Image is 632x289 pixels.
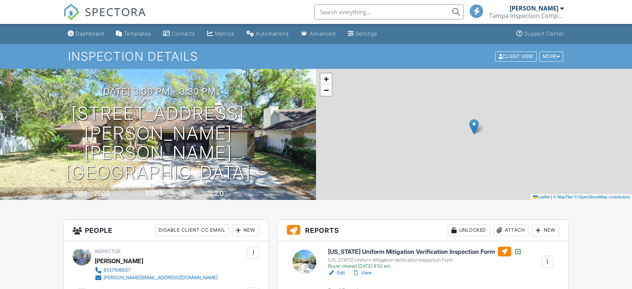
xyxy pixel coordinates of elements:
img: Marker [469,119,479,134]
a: 8137109937 [95,267,218,274]
div: Support Center [524,30,564,37]
div: Buyer viewed [DATE] 8:52 am [328,263,522,269]
a: Metrics [204,27,237,41]
span: Inspector [95,249,120,254]
span: sq.ft. [165,191,174,197]
input: Search everything... [314,4,464,19]
div: [PERSON_NAME] [510,4,558,12]
div: Client View [495,51,537,61]
h3: Reports [278,220,568,241]
div: 4 [181,189,185,197]
span: Lot Size [128,191,144,197]
div: [PERSON_NAME][EMAIL_ADDRESS][DOMAIN_NAME] [104,275,218,281]
span: | [551,195,552,199]
h6: [US_STATE] Uniform Mitigation Verification Inspection Form [328,247,522,256]
div: [US_STATE] Uniform Mitigation Verification Inspection Form [328,257,522,263]
h1: Inspection Details [68,50,564,63]
h3: People [64,220,268,241]
span: SPECTORA [85,4,146,19]
h1: [STREET_ADDRESS][PERSON_NAME] [PERSON_NAME][GEOGRAPHIC_DATA] [12,104,304,183]
a: Templates [113,27,154,41]
div: 10285 [145,189,164,197]
div: Metrics [215,30,234,37]
div: New [232,224,259,236]
div: Dashboard [76,30,104,37]
span: bathrooms [225,191,246,197]
div: 2.0 [214,189,224,197]
div: [PERSON_NAME] [95,255,143,267]
h3: [DATE] 3:00 pm - 3:30 pm [100,86,216,97]
div: Advanced [310,30,336,37]
a: Contacts [160,27,198,41]
a: Zoom out [320,85,332,96]
a: © OpenStreetMap contributors [574,195,630,199]
div: Tampa Inspection Company [489,12,564,19]
div: Attach [493,224,529,236]
a: Dashboard [65,27,107,41]
a: Support Center [513,27,567,41]
a: [PERSON_NAME][EMAIL_ADDRESS][DOMAIN_NAME] [95,274,218,282]
a: SPECTORA [63,10,146,26]
span: bedrooms [187,191,207,197]
a: View [352,269,372,277]
img: The Best Home Inspection Software - Spectora [63,4,80,20]
a: Zoom in [320,73,332,85]
span: + [324,74,329,83]
div: Contacts [172,30,195,37]
a: Leaflet [533,195,550,199]
a: Automations (Basic) [243,27,292,41]
div: 1991 [73,189,87,197]
span: Built [64,191,72,197]
div: Disable Client CC Email [155,224,229,236]
a: Client View [494,53,539,59]
div: Templates [124,30,151,37]
span: − [324,85,329,95]
a: Edit [328,269,345,277]
div: 8137109937 [104,267,131,273]
a: Advanced [298,27,339,41]
a: [US_STATE] Uniform Mitigation Verification Inspection Form [US_STATE] Uniform Mitigation Verifica... [328,247,522,269]
div: Unlocked [448,224,490,236]
span: sq. ft. [111,191,121,197]
div: More [539,51,564,61]
div: 2502 [94,189,110,197]
div: New [532,224,559,236]
div: Settings [356,30,377,37]
div: Automations [256,30,289,37]
a: Settings [345,27,380,41]
a: © MapTiler [553,195,573,199]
